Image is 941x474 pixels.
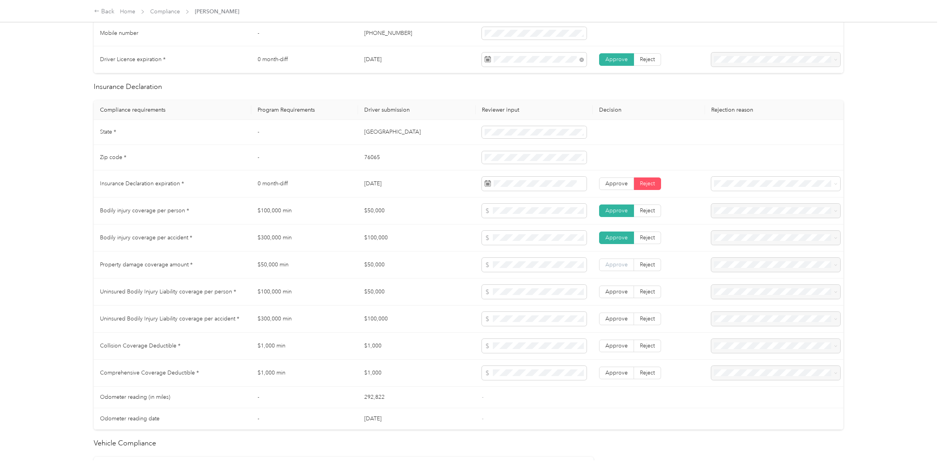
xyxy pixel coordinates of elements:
[640,315,655,322] span: Reject
[94,120,251,145] td: State *
[358,224,476,251] td: $100,000
[94,224,251,251] td: Bodily injury coverage per accident *
[100,154,126,161] span: Zip code *
[605,315,628,322] span: Approve
[251,21,358,46] td: -
[100,30,138,36] span: Mobile number
[150,8,180,15] a: Compliance
[358,387,476,408] td: 292,822
[605,288,628,295] span: Approve
[251,224,358,251] td: $300,000 min
[100,261,193,268] span: Property damage coverage amount *
[94,197,251,224] td: Bodily injury coverage per person *
[358,333,476,360] td: $1,000
[605,369,628,376] span: Approve
[94,46,251,73] td: Driver License expiration *
[94,7,114,16] div: Back
[358,120,476,145] td: [GEOGRAPHIC_DATA]
[251,306,358,333] td: $300,000 min
[94,360,251,387] td: Comprehensive Coverage Deductible *
[358,306,476,333] td: $100,000
[94,251,251,279] td: Property damage coverage amount *
[476,100,593,120] th: Reviewer input
[100,128,116,135] span: State *
[94,306,251,333] td: Uninsured Bodily Injury Liability coverage per accident *
[251,251,358,279] td: $50,000 min
[100,288,236,295] span: Uninsured Bodily Injury Liability coverage per person *
[605,342,628,349] span: Approve
[100,394,170,400] span: Odometer reading (in miles)
[251,279,358,306] td: $100,000 min
[251,333,358,360] td: $1,000 min
[251,360,358,387] td: $1,000 min
[100,369,199,376] span: Comprehensive Coverage Deductible *
[251,197,358,224] td: $100,000 min
[94,279,251,306] td: Uninsured Bodily Injury Liability coverage per person *
[100,315,239,322] span: Uninsured Bodily Injury Liability coverage per accident *
[705,100,847,120] th: Rejection reason
[897,430,941,474] iframe: Everlance-gr Chat Button Frame
[100,56,165,63] span: Driver License expiration *
[640,56,655,63] span: Reject
[358,100,476,120] th: Driver submission
[640,261,655,268] span: Reject
[605,234,628,241] span: Approve
[640,369,655,376] span: Reject
[100,415,160,422] span: Odometer reading date
[94,170,251,197] td: Insurance Declaration expiration *
[251,46,358,73] td: 0 month-diff
[251,408,358,430] td: -
[251,170,358,197] td: 0 month-diff
[605,180,628,187] span: Approve
[94,408,251,430] td: Odometer reading date
[358,145,476,170] td: 76065
[195,7,239,16] span: [PERSON_NAME]
[120,8,135,15] a: Home
[251,387,358,408] td: -
[358,360,476,387] td: $1,000
[358,279,476,306] td: $50,000
[640,234,655,241] span: Reject
[605,56,628,63] span: Approve
[358,21,476,46] td: [PHONE_NUMBER]
[94,387,251,408] td: Odometer reading (in miles)
[358,251,476,279] td: $50,000
[100,234,192,241] span: Bodily injury coverage per accident *
[358,408,476,430] td: [DATE]
[593,100,705,120] th: Decision
[640,288,655,295] span: Reject
[100,207,189,214] span: Bodily injury coverage per person *
[94,438,843,449] h2: Vehicle Compliance
[482,415,483,422] span: -
[100,342,180,349] span: Collision Coverage Deductible *
[251,145,358,170] td: -
[358,197,476,224] td: $50,000
[640,342,655,349] span: Reject
[605,261,628,268] span: Approve
[605,207,628,214] span: Approve
[94,145,251,170] td: Zip code *
[100,180,184,187] span: Insurance Declaration expiration *
[94,100,251,120] th: Compliance requirements
[94,333,251,360] td: Collision Coverage Deductible *
[358,170,476,197] td: [DATE]
[640,180,655,187] span: Reject
[251,120,358,145] td: -
[640,207,655,214] span: Reject
[94,81,843,92] h2: Insurance Declaration
[251,100,358,120] th: Program Requirements
[358,46,476,73] td: [DATE]
[482,394,483,400] span: -
[94,21,251,46] td: Mobile number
